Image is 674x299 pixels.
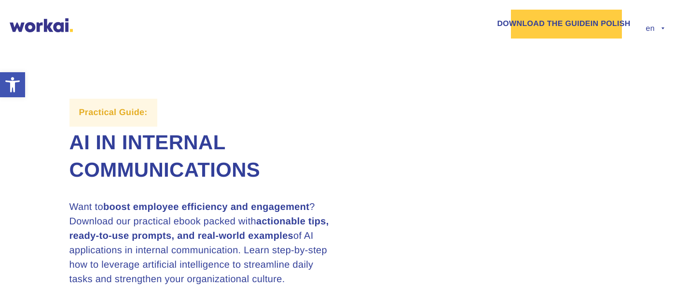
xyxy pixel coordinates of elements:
h1: AI in Internal Communications [69,129,337,183]
h3: Want to ? Download our practical ebook packed with of AI applications in internal communication. ... [69,200,337,286]
strong: actionable tips, ready-to-use prompts, and real-world examples [69,216,329,241]
strong: boost employee efficiency and engagement [103,202,309,212]
a: DOWNLOAD THE GUIDEIN POLISHUS flag [511,10,622,39]
em: DOWNLOAD THE GUIDE [497,20,590,28]
span: en [646,25,664,33]
label: Practical Guide: [69,99,157,127]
